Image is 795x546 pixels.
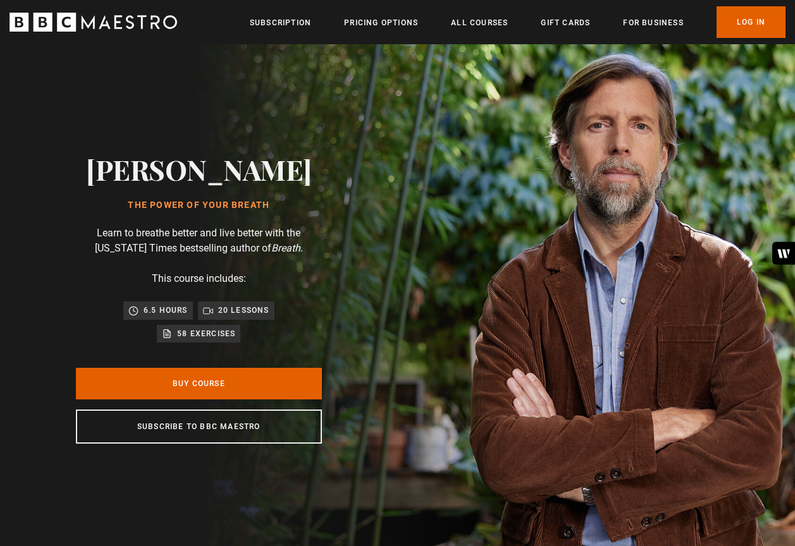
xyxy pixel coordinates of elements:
[76,409,322,444] a: Subscribe to BBC Maestro
[623,16,683,29] a: For business
[152,271,246,286] p: This course includes:
[344,16,418,29] a: Pricing Options
[451,16,508,29] a: All Courses
[541,16,590,29] a: Gift Cards
[177,327,235,340] p: 58 exercises
[250,16,311,29] a: Subscription
[271,242,300,254] i: Breath
[717,6,786,38] a: Log In
[144,304,188,317] p: 6.5 hours
[218,304,269,317] p: 20 lessons
[76,368,322,399] a: Buy Course
[9,13,177,32] svg: BBC Maestro
[86,153,312,185] h2: [PERSON_NAME]
[250,6,786,38] nav: Primary
[86,200,312,210] h1: The Power of Your Breath
[76,226,322,256] p: Learn to breathe better and live better with the [US_STATE] Times bestselling author of .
